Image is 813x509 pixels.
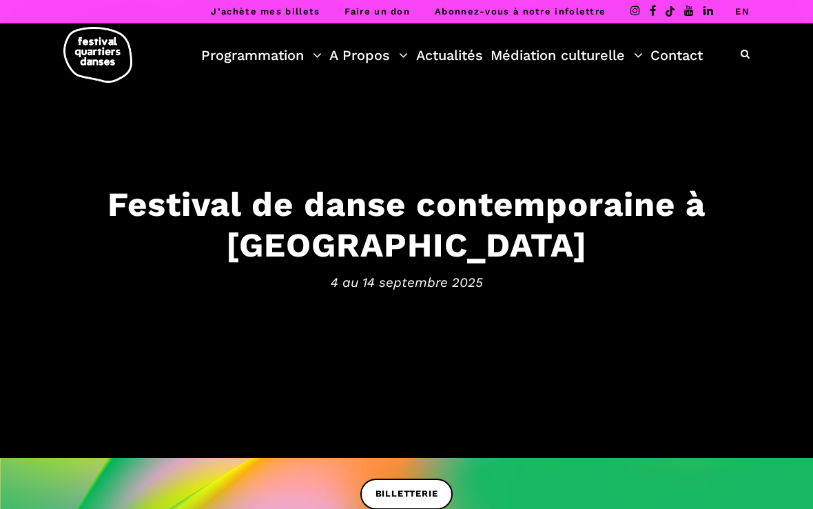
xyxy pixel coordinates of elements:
[211,6,320,17] a: J’achète mes billets
[329,43,408,67] a: A Propos
[416,43,483,67] a: Actualités
[63,27,132,83] img: logo-fqd-med
[344,6,410,17] a: Faire un don
[650,43,703,67] a: Contact
[435,6,606,17] a: Abonnez-vous à notre infolettre
[491,43,643,67] a: Médiation culturelle
[14,272,799,293] span: 4 au 14 septembre 2025
[735,6,750,17] a: EN
[14,184,799,266] h3: Festival de danse contemporaine à [GEOGRAPHIC_DATA]
[375,487,438,501] span: BILLETTERIE
[201,43,322,67] a: Programmation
